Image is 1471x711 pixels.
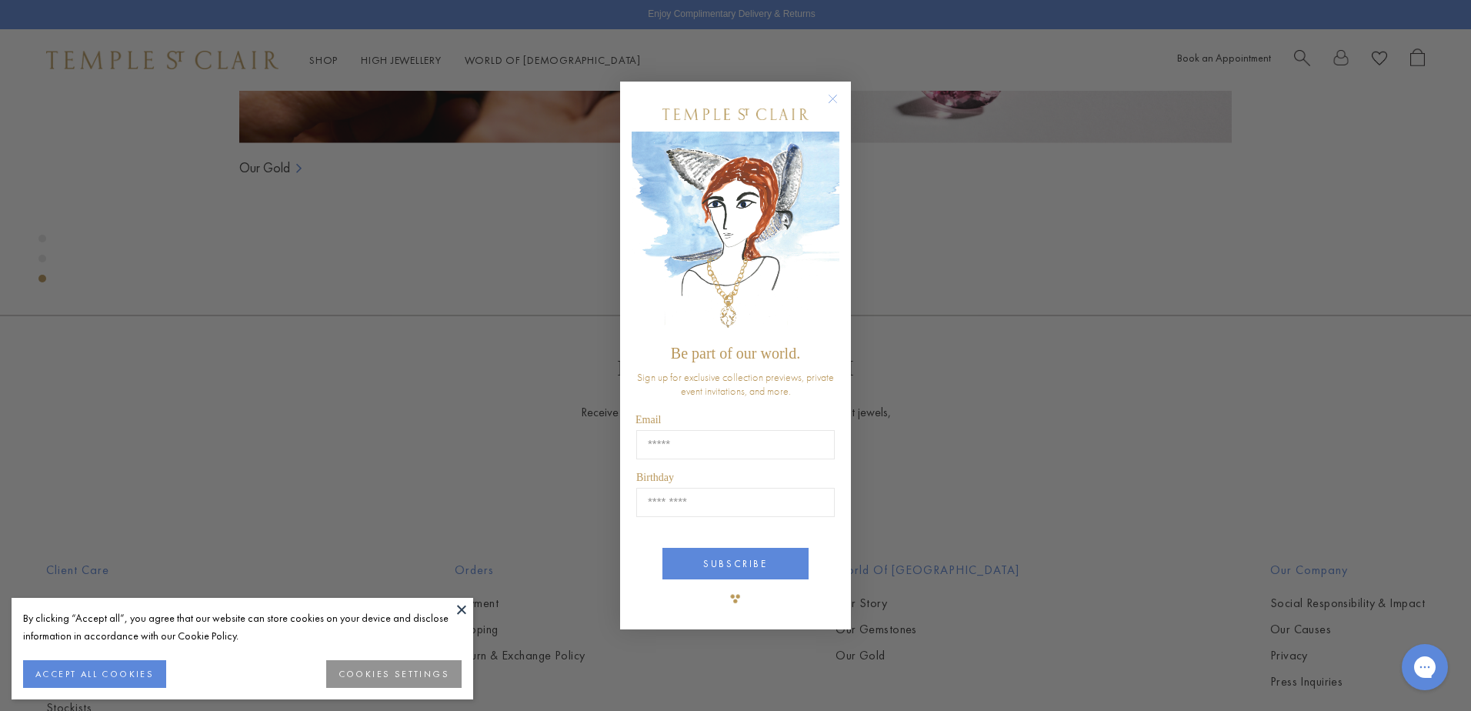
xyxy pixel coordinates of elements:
[632,132,839,337] img: c4a9eb12-d91a-4d4a-8ee0-386386f4f338.jpeg
[635,414,661,426] span: Email
[662,548,809,579] button: SUBSCRIBE
[23,609,462,645] div: By clicking “Accept all”, you agree that our website can store cookies on your device and disclos...
[636,472,674,483] span: Birthday
[326,660,462,688] button: COOKIES SETTINGS
[671,345,800,362] span: Be part of our world.
[662,108,809,120] img: Temple St. Clair
[720,583,751,614] img: TSC
[636,430,835,459] input: Email
[23,660,166,688] button: ACCEPT ALL COOKIES
[1394,639,1456,696] iframe: Gorgias live chat messenger
[831,97,850,116] button: Close dialog
[637,370,834,398] span: Sign up for exclusive collection previews, private event invitations, and more.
